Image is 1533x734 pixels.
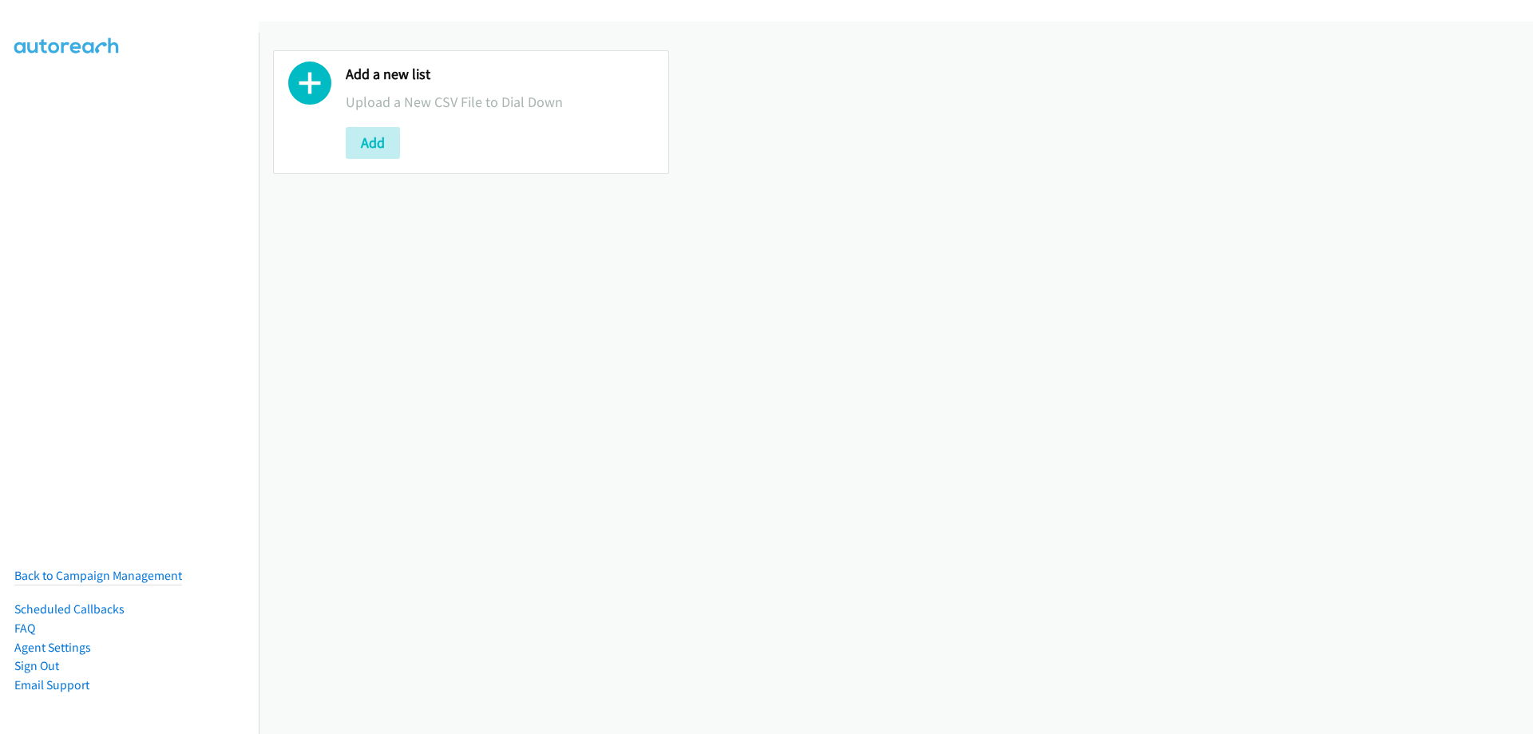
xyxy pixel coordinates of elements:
[14,677,89,692] a: Email Support
[346,127,400,159] button: Add
[14,621,35,636] a: FAQ
[14,658,59,673] a: Sign Out
[14,640,91,655] a: Agent Settings
[14,601,125,617] a: Scheduled Callbacks
[346,91,654,113] p: Upload a New CSV File to Dial Down
[346,65,654,84] h2: Add a new list
[14,568,182,583] a: Back to Campaign Management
